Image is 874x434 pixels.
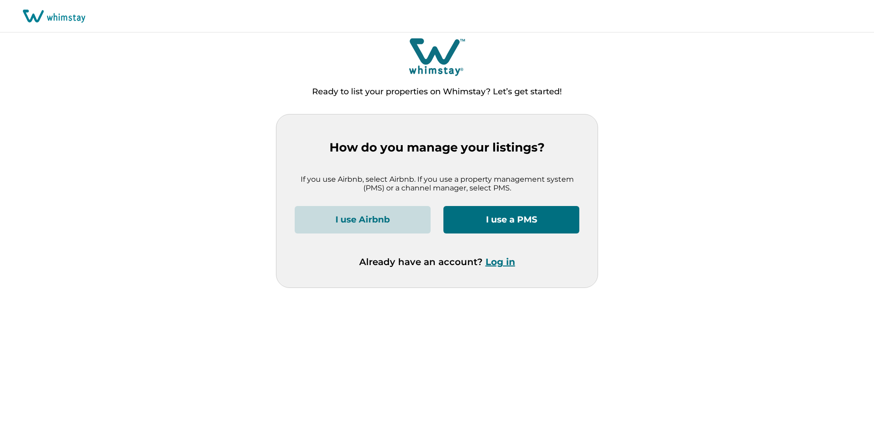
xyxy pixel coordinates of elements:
[312,87,562,97] p: Ready to list your properties on Whimstay? Let’s get started!
[359,256,515,267] p: Already have an account?
[295,141,579,155] p: How do you manage your listings?
[295,206,431,233] button: I use Airbnb
[486,256,515,267] button: Log in
[295,175,579,193] p: If you use Airbnb, select Airbnb. If you use a property management system (PMS) or a channel mana...
[443,206,579,233] button: I use a PMS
